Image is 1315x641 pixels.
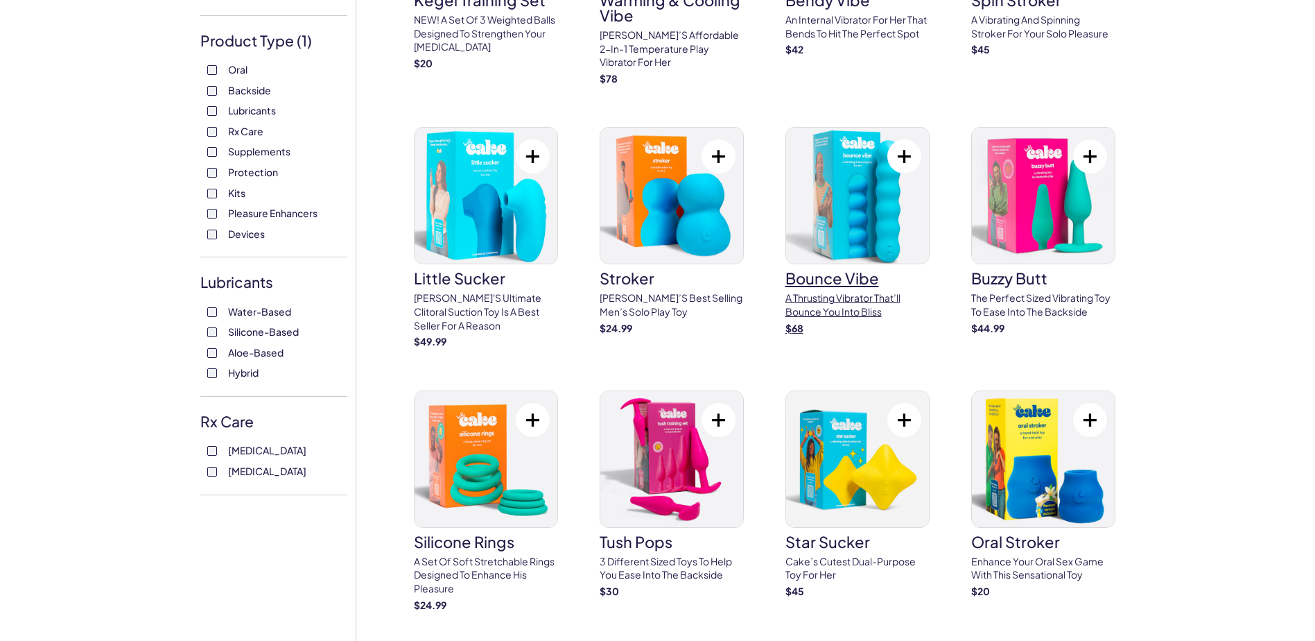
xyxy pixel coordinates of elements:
[207,106,217,116] input: Lubricants
[228,60,247,78] span: Oral
[971,555,1115,582] p: Enhance your oral sex game with this sensational toy
[785,322,803,334] strong: $ 68
[600,555,744,582] p: 3 different sized toys to help you ease into the backside
[414,127,558,348] a: little suckerlittle sucker[PERSON_NAME]'s ultimate clitoral suction toy is a best seller for a re...
[207,65,217,75] input: Oral
[414,534,558,549] h3: silicone rings
[228,462,306,480] span: [MEDICAL_DATA]
[971,291,1115,318] p: The perfect sized vibrating toy to ease into the backside
[415,391,557,527] img: silicone rings
[972,391,1115,527] img: oral stroker
[971,391,1115,599] a: oral strokeroral strokerEnhance your oral sex game with this sensational toy$20
[228,122,263,140] span: Rx Care
[600,28,744,69] p: [PERSON_NAME]’s affordable 2-in-1 temperature play vibrator for her
[600,291,744,318] p: [PERSON_NAME]’s best selling men’s solo play toy
[600,585,619,597] strong: $ 30
[971,585,990,597] strong: $ 20
[971,127,1115,335] a: buzzy buttbuzzy buttThe perfect sized vibrating toy to ease into the backside$44.99
[786,128,929,264] img: bounce vibe
[228,101,276,119] span: Lubricants
[600,322,632,334] strong: $ 24.99
[207,209,217,219] input: Pleasure Enhancers
[786,391,929,527] img: star sucker
[785,391,930,599] a: star suckerstar suckerCake’s cutest dual-purpose toy for her$45
[228,204,317,222] span: Pleasure Enhancers
[414,391,558,612] a: silicone ringssilicone ringsA set of soft stretchable rings designed to enhance his pleasure$24.99
[785,43,803,55] strong: $ 42
[207,467,217,477] input: [MEDICAL_DATA]
[785,271,930,286] h3: bounce vibe
[207,368,217,378] input: Hybrid
[207,327,217,337] input: Silicone-Based
[971,322,1004,334] strong: $ 44.99
[228,441,306,459] span: [MEDICAL_DATA]
[207,127,217,137] input: Rx Care
[600,271,744,286] h3: stroker
[414,335,446,348] strong: $ 49.99
[414,555,558,596] p: A set of soft stretchable rings designed to enhance his pleasure
[228,163,278,181] span: Protection
[414,599,446,611] strong: $ 24.99
[228,225,265,243] span: Devices
[971,43,990,55] strong: $ 45
[600,127,744,335] a: strokerstroker[PERSON_NAME]’s best selling men’s solo play toy$24.99
[971,271,1115,286] h3: buzzy butt
[228,184,245,202] span: Kits
[785,585,804,597] strong: $ 45
[207,147,217,157] input: Supplements
[600,391,743,527] img: tush pops
[228,343,284,361] span: Aloe-Based
[414,13,558,54] p: NEW! A set of 3 weighted balls designed to strengthen your [MEDICAL_DATA]
[971,13,1115,40] p: A vibrating and spinning stroker for your solo pleasure
[228,323,299,341] span: Silicone-Based
[600,128,743,264] img: stroker
[785,13,930,40] p: An internal vibrator for her that bends to hit the perfect spot
[207,189,217,198] input: Kits
[414,57,433,69] strong: $ 20
[228,142,290,160] span: Supplements
[415,128,557,264] img: little sucker
[600,391,744,599] a: tush popstush pops3 different sized toys to help you ease into the backside$30
[228,81,271,99] span: Backside
[414,291,558,332] p: [PERSON_NAME]'s ultimate clitoral suction toy is a best seller for a reason
[785,534,930,549] h3: star sucker
[785,127,930,335] a: bounce vibebounce vibeA thrusting vibrator that’ll bounce you into bliss$68
[971,534,1115,549] h3: oral stroker
[785,555,930,582] p: Cake’s cutest dual-purpose toy for her
[600,534,744,549] h3: tush pops
[785,291,930,318] p: A thrusting vibrator that’ll bounce you into bliss
[207,230,217,239] input: Devices
[207,348,217,358] input: Aloe-Based
[207,86,217,96] input: Backside
[600,72,618,85] strong: $ 78
[207,446,217,456] input: [MEDICAL_DATA]
[414,271,558,286] h3: little sucker
[207,307,217,317] input: Water-Based
[228,364,259,382] span: Hybrid
[207,168,217,178] input: Protection
[228,302,291,320] span: Water-Based
[972,128,1115,264] img: buzzy butt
